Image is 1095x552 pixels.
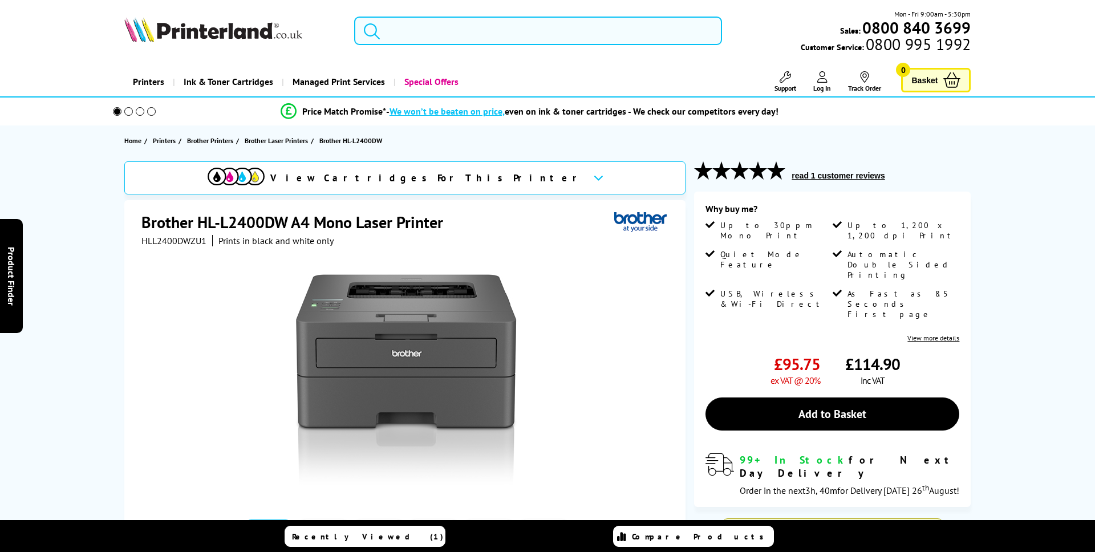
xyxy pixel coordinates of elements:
a: Special Offers [394,67,467,96]
b: 0800 840 3699 [862,17,971,38]
span: We won’t be beaten on price, [390,105,505,117]
a: Brother Laser Printers [245,135,311,147]
span: Ink & Toner Cartridges [184,67,273,96]
h1: Brother HL-L2400DW A4 Mono Laser Printer [141,212,455,233]
span: Up to 1,200 x 1,200 dpi Print [847,220,957,241]
img: Printerland Logo [124,17,302,42]
img: Brother [614,212,667,233]
span: Up to 30ppm Mono Print [720,220,830,241]
div: modal_delivery [705,453,959,496]
span: Brother Laser Printers [245,135,308,147]
span: Support [774,84,796,92]
span: Brother Printers [187,135,233,147]
a: Compare Products [613,526,774,547]
a: Track Order [848,71,881,92]
a: Ink & Toner Cartridges [173,67,282,96]
div: for Next Day Delivery [740,453,959,480]
span: Printers [153,135,176,147]
img: cmyk-icon.svg [208,168,265,185]
a: 0800 840 3699 [861,22,971,33]
span: Log In [813,84,831,92]
span: £95.75 [774,354,820,375]
a: Printerland Logo [124,17,340,44]
span: Recently Viewed (1) [292,531,444,542]
i: Prints in black and white only [218,235,334,246]
span: Product Finder [6,247,17,306]
span: Mon - Fri 9:00am - 5:30pm [894,9,971,19]
a: Log In [813,71,831,92]
span: Quiet Mode Feature [720,249,830,270]
span: 3h, 40m [805,485,837,496]
sup: th [922,482,929,493]
span: Customer Service: [801,39,971,52]
span: £114.90 [845,354,900,375]
span: ex VAT @ 20% [770,375,820,386]
span: Home [124,135,141,147]
a: Home [124,135,144,147]
span: Compare Products [632,531,770,542]
a: Basket 0 [901,68,971,92]
span: inc VAT [861,375,885,386]
a: Brother Printers [187,135,236,147]
div: - even on ink & toner cartridges - We check our competitors every day! [386,105,778,117]
img: Brother HL-L2400DW [294,269,518,493]
div: Why buy me? [705,203,959,220]
a: Recently Viewed (1) [285,526,445,547]
a: Managed Print Services [282,67,394,96]
span: Automatic Double Sided Printing [847,249,957,280]
a: Printers [124,67,173,96]
span: HLL2400DWZU1 [141,235,206,246]
span: 0 [896,63,910,77]
span: USB, Wireless & Wi-Fi Direct [720,289,830,309]
a: View more details [907,334,959,342]
span: Order in the next for Delivery [DATE] 26 August! [740,485,959,496]
span: Sales: [840,25,861,36]
span: Basket [911,72,938,88]
button: read 1 customer reviews [788,171,888,181]
span: View Cartridges For This Printer [270,172,584,184]
span: 99+ In Stock [740,453,849,466]
a: Printers [153,135,179,147]
span: 0800 995 1992 [864,39,971,50]
button: Compare to Similar Printers [723,519,943,547]
span: As Fast as 8.5 Seconds First page [847,289,957,319]
a: Support [774,71,796,92]
span: Price Match Promise* [302,105,386,117]
li: modal_Promise [97,102,962,121]
a: Add to Basket [705,397,959,431]
span: Brother HL-L2400DW [319,136,382,145]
